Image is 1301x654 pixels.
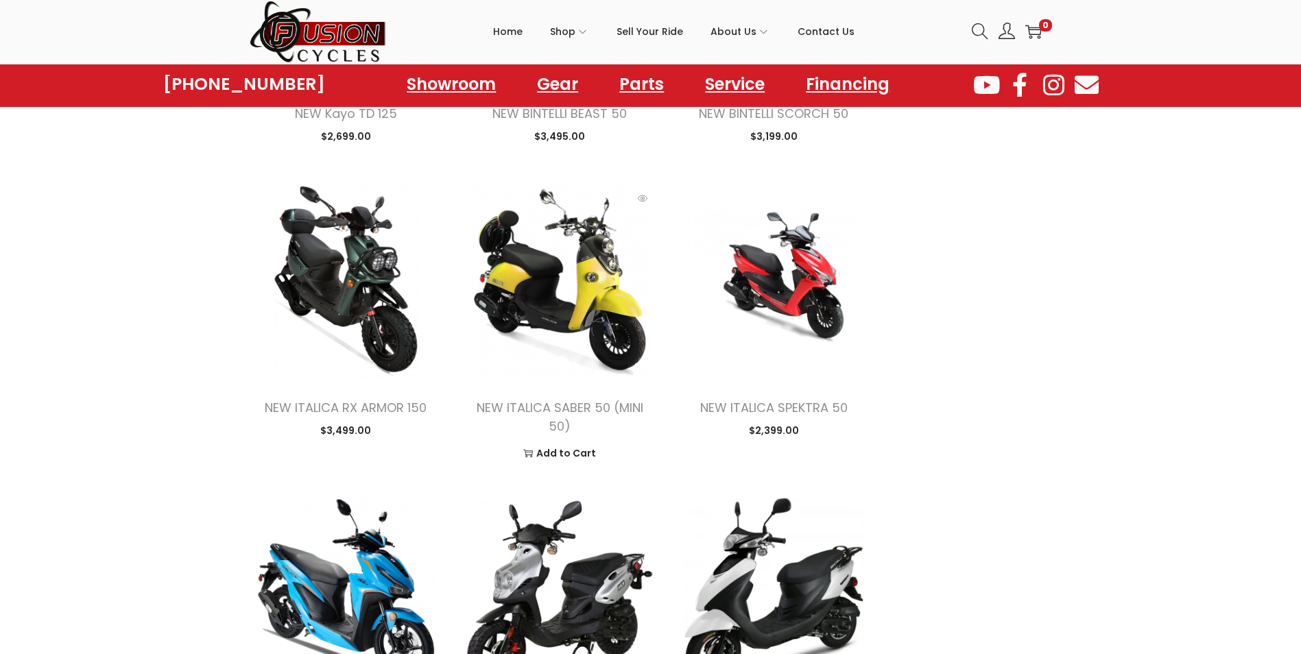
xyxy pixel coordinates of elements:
a: Service [691,69,778,100]
a: Gear [523,69,592,100]
span: $ [750,130,756,143]
span: $ [321,130,327,143]
a: Sell Your Ride [617,1,683,62]
a: Showroom [393,69,510,100]
span: About Us [711,14,756,49]
a: NEW Kayo TD 125 [295,105,397,122]
a: NEW BINTELLI BEAST 50 [492,105,627,122]
span: 3,199.00 [750,130,798,143]
a: [PHONE_NUMBER] [163,75,325,94]
nav: Primary navigation [387,1,962,62]
a: Parts [606,69,678,100]
a: Contact Us [798,1,855,62]
span: $ [534,130,540,143]
a: Financing [792,69,903,100]
span: 3,499.00 [320,424,371,437]
a: NEW ITALICA SABER 50 (MINI 50) [477,399,643,435]
a: NEW ITALICA RX ARMOR 150 [265,399,427,416]
span: Shop [550,14,575,49]
span: $ [320,424,326,437]
span: Quick View [629,184,656,212]
span: 3,495.00 [534,130,585,143]
a: Shop [550,1,589,62]
nav: Menu [393,69,903,100]
span: $ [749,424,755,437]
span: Contact Us [798,14,855,49]
a: Home [493,1,523,62]
a: NEW ITALICA SPEKTRA 50 [700,399,848,416]
span: 2,399.00 [749,424,799,437]
a: Add to Cart [473,443,646,463]
span: Home [493,14,523,49]
a: About Us [711,1,770,62]
a: 0 [1025,23,1042,40]
span: Sell Your Ride [617,14,683,49]
a: NEW BINTELLI SCORCH 50 [699,105,848,122]
span: 2,699.00 [321,130,371,143]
